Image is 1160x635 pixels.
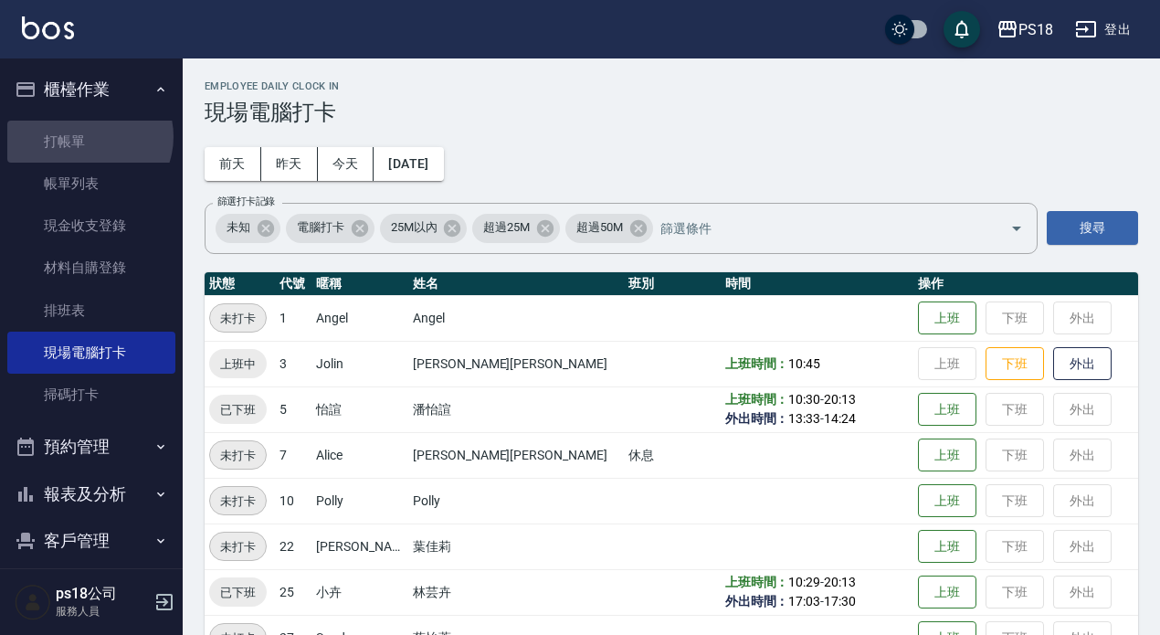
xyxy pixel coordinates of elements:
span: 13:33 [788,411,820,426]
img: Person [15,584,51,620]
button: 報表及分析 [7,471,175,518]
span: 未打卡 [210,492,266,511]
td: Polly [408,478,624,524]
button: 櫃檯作業 [7,66,175,113]
button: 客戶管理 [7,517,175,565]
img: Logo [22,16,74,39]
td: 10 [275,478,311,524]
button: 前天 [205,147,261,181]
td: 25 [275,569,311,615]
th: 姓名 [408,272,624,296]
div: 25M以內 [380,214,468,243]
button: 下班 [986,347,1044,381]
button: 外出 [1053,347,1112,381]
span: 超過25M [472,218,541,237]
td: 怡諠 [311,386,408,432]
div: PS18 [1018,18,1053,41]
span: 17:30 [824,594,856,609]
td: [PERSON_NAME][PERSON_NAME] [408,341,624,386]
h3: 現場電腦打卡 [205,100,1138,125]
input: 篩選條件 [656,212,978,244]
button: 上班 [918,439,976,472]
a: 掃碼打卡 [7,374,175,416]
span: 20:13 [824,392,856,407]
span: 17:03 [788,594,820,609]
a: 排班表 [7,290,175,332]
button: 昨天 [261,147,318,181]
button: Open [1002,214,1031,243]
button: 預約管理 [7,423,175,471]
td: 休息 [624,432,721,478]
span: 10:45 [788,356,820,371]
span: 已下班 [209,400,267,419]
td: 5 [275,386,311,432]
span: 電腦打卡 [286,218,355,237]
button: 搜尋 [1047,211,1138,245]
div: 超過25M [472,214,560,243]
td: 林芸卉 [408,569,624,615]
button: 上班 [918,393,976,427]
td: Angel [311,295,408,341]
p: 服務人員 [56,603,149,619]
span: 25M以內 [380,218,448,237]
span: 未打卡 [210,446,266,465]
span: 未知 [216,218,261,237]
td: 潘怡諠 [408,386,624,432]
th: 班別 [624,272,721,296]
div: 未知 [216,214,280,243]
td: 葉佳莉 [408,524,624,569]
td: - - [721,569,914,615]
button: 今天 [318,147,374,181]
button: 上班 [918,484,976,518]
b: 上班時間： [725,356,789,371]
td: Angel [408,295,624,341]
span: 10:30 [788,392,820,407]
span: 上班中 [209,355,267,374]
button: [DATE] [374,147,443,181]
button: 上班 [918,530,976,564]
a: 打帳單 [7,121,175,163]
a: 材料自購登錄 [7,247,175,289]
h5: ps18公司 [56,585,149,603]
th: 時間 [721,272,914,296]
td: Jolin [311,341,408,386]
div: 超過50M [565,214,653,243]
label: 篩選打卡記錄 [217,195,275,208]
b: 上班時間： [725,575,789,589]
span: 10:29 [788,575,820,589]
button: 登出 [1068,13,1138,47]
h2: Employee Daily Clock In [205,80,1138,92]
a: 現場電腦打卡 [7,332,175,374]
div: 電腦打卡 [286,214,374,243]
span: 超過50M [565,218,634,237]
td: Polly [311,478,408,524]
button: PS18 [989,11,1060,48]
span: 已下班 [209,583,267,602]
td: 7 [275,432,311,478]
td: - - [721,386,914,432]
b: 外出時間： [725,411,789,426]
td: 小卉 [311,569,408,615]
td: 1 [275,295,311,341]
button: save [944,11,980,48]
td: 22 [275,524,311,569]
th: 狀態 [205,272,275,296]
td: [PERSON_NAME][PERSON_NAME] [408,432,624,478]
th: 代號 [275,272,311,296]
td: Alice [311,432,408,478]
b: 外出時間： [725,594,789,609]
button: 上班 [918,302,976,335]
td: [PERSON_NAME] [311,524,408,569]
a: 帳單列表 [7,163,175,205]
span: 14:24 [824,411,856,426]
span: 未打卡 [210,309,266,328]
b: 上班時間： [725,392,789,407]
button: 員工及薪資 [7,565,175,612]
th: 暱稱 [311,272,408,296]
td: 3 [275,341,311,386]
button: 上班 [918,576,976,609]
a: 現金收支登錄 [7,205,175,247]
span: 未打卡 [210,537,266,556]
span: 20:13 [824,575,856,589]
th: 操作 [913,272,1138,296]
